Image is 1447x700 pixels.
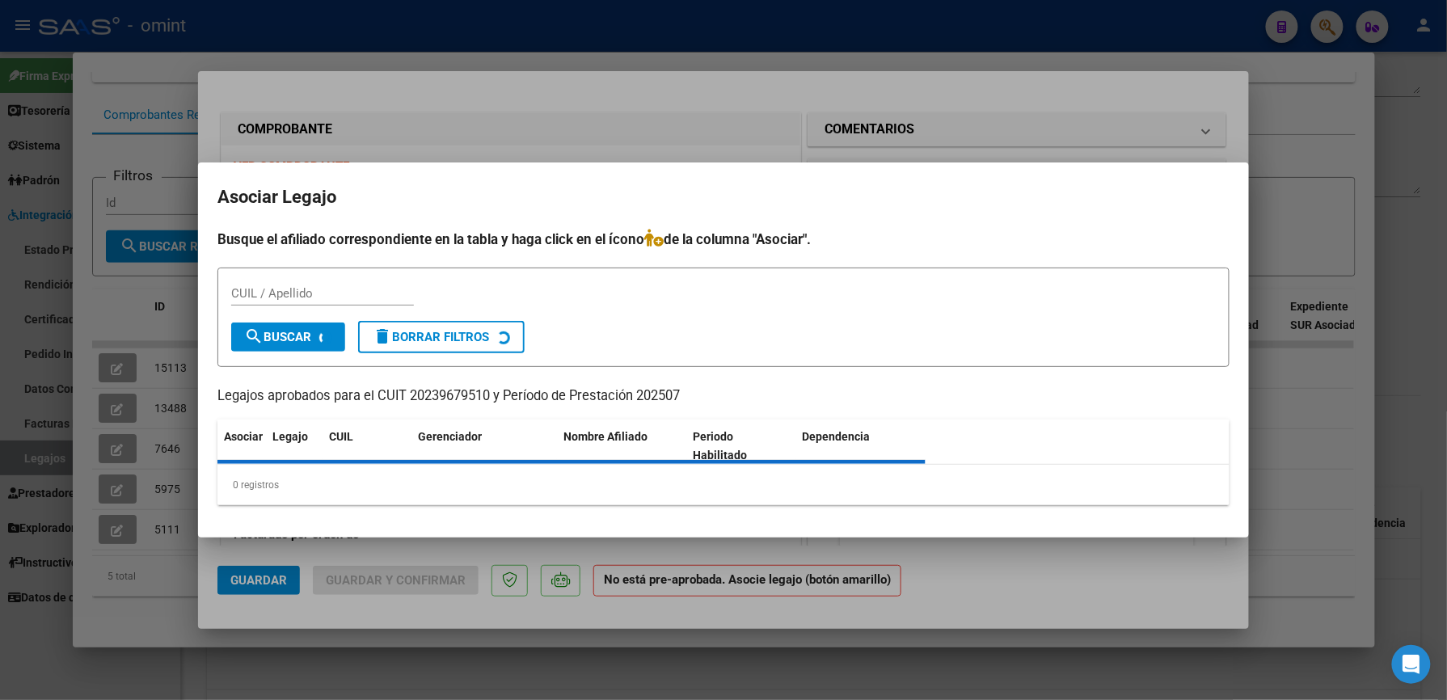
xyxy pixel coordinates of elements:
span: Nombre Afiliado [563,430,648,443]
button: Borrar Filtros [358,321,525,353]
span: Buscar [244,330,311,344]
datatable-header-cell: Legajo [266,420,323,473]
span: CUIL [329,430,353,443]
datatable-header-cell: CUIL [323,420,411,473]
div: 0 registros [217,465,1230,505]
datatable-header-cell: Nombre Afiliado [557,420,687,473]
span: Asociar [224,430,263,443]
span: Gerenciador [418,430,482,443]
span: Dependencia [803,430,871,443]
p: Legajos aprobados para el CUIT 20239679510 y Período de Prestación 202507 [217,386,1230,407]
span: Periodo Habilitado [694,430,748,462]
datatable-header-cell: Asociar [217,420,266,473]
div: Open Intercom Messenger [1392,645,1431,684]
h2: Asociar Legajo [217,182,1230,213]
datatable-header-cell: Periodo Habilitado [687,420,796,473]
h4: Busque el afiliado correspondiente en la tabla y haga click en el ícono de la columna "Asociar". [217,229,1230,250]
datatable-header-cell: Dependencia [796,420,926,473]
mat-icon: search [244,327,264,346]
span: Legajo [272,430,308,443]
mat-icon: delete [373,327,392,346]
span: Borrar Filtros [373,330,489,344]
button: Buscar [231,323,345,352]
datatable-header-cell: Gerenciador [411,420,557,473]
